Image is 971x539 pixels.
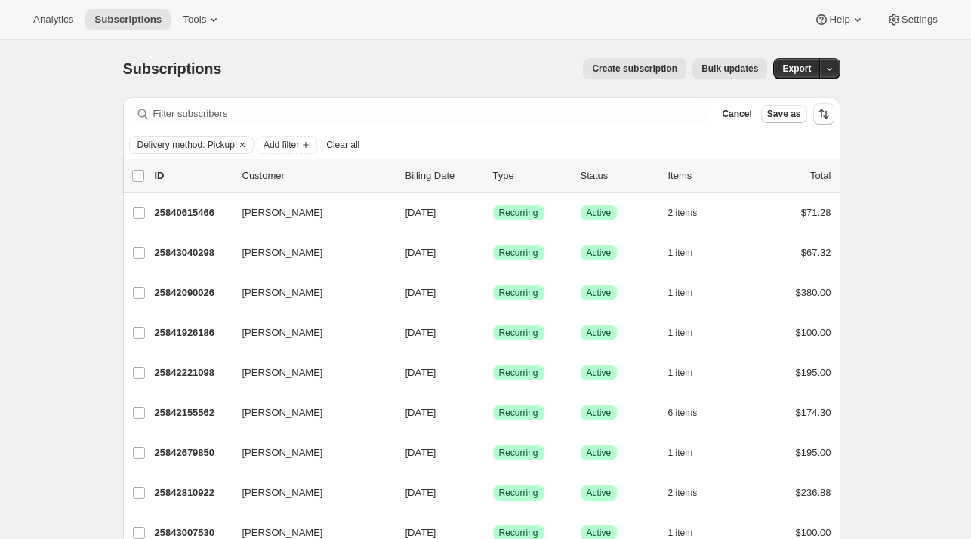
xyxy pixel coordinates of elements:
[722,108,751,120] span: Cancel
[499,447,538,459] span: Recurring
[233,281,384,305] button: [PERSON_NAME]
[499,247,538,259] span: Recurring
[692,58,767,79] button: Bulk updates
[326,139,359,151] span: Clear all
[796,287,831,298] span: $380.00
[155,402,831,423] div: 25842155562[PERSON_NAME][DATE]SuccessRecurringSuccessActive6 items$174.30
[233,321,384,345] button: [PERSON_NAME]
[155,242,831,263] div: 25843040298[PERSON_NAME][DATE]SuccessRecurringSuccessActive1 item$67.32
[499,287,538,299] span: Recurring
[493,168,569,183] div: Type
[902,14,938,26] span: Settings
[174,9,230,30] button: Tools
[155,205,230,220] p: 25840615466
[668,322,710,343] button: 1 item
[155,282,831,303] div: 25842090026[PERSON_NAME][DATE]SuccessRecurringSuccessActive1 item$380.00
[405,207,436,218] span: [DATE]
[33,14,73,26] span: Analytics
[153,103,707,125] input: Filter subscribers
[716,105,757,123] button: Cancel
[155,322,831,343] div: 25841926186[PERSON_NAME][DATE]SuccessRecurringSuccessActive1 item$100.00
[796,447,831,458] span: $195.00
[257,136,317,154] button: Add filter
[405,487,436,498] span: [DATE]
[810,168,831,183] p: Total
[155,168,831,183] div: IDCustomerBilling DateTypeStatusItemsTotal
[264,139,299,151] span: Add filter
[499,367,538,379] span: Recurring
[668,247,693,259] span: 1 item
[877,9,947,30] button: Settings
[155,168,230,183] p: ID
[829,14,849,26] span: Help
[813,103,834,125] button: Sort the results
[587,207,612,219] span: Active
[405,287,436,298] span: [DATE]
[668,367,693,379] span: 1 item
[773,58,820,79] button: Export
[94,14,162,26] span: Subscriptions
[85,9,171,30] button: Subscriptions
[155,442,831,464] div: 25842679850[PERSON_NAME][DATE]SuccessRecurringSuccessActive1 item$195.00
[242,405,323,420] span: [PERSON_NAME]
[155,482,831,504] div: 25842810922[PERSON_NAME][DATE]SuccessRecurringSuccessActive2 items$236.88
[499,207,538,219] span: Recurring
[233,201,384,225] button: [PERSON_NAME]
[233,481,384,505] button: [PERSON_NAME]
[668,202,714,223] button: 2 items
[155,325,230,340] p: 25841926186
[242,325,323,340] span: [PERSON_NAME]
[499,527,538,539] span: Recurring
[668,482,714,504] button: 2 items
[587,487,612,499] span: Active
[242,445,323,460] span: [PERSON_NAME]
[155,365,230,380] p: 25842221098
[668,442,710,464] button: 1 item
[796,367,831,378] span: $195.00
[24,9,82,30] button: Analytics
[405,247,436,258] span: [DATE]
[242,285,323,300] span: [PERSON_NAME]
[587,447,612,459] span: Active
[155,405,230,420] p: 25842155562
[405,168,481,183] p: Billing Date
[668,402,714,423] button: 6 items
[242,365,323,380] span: [PERSON_NAME]
[155,445,230,460] p: 25842679850
[587,327,612,339] span: Active
[592,63,677,75] span: Create subscription
[796,527,831,538] span: $100.00
[405,447,436,458] span: [DATE]
[701,63,758,75] span: Bulk updates
[668,487,698,499] span: 2 items
[581,168,656,183] p: Status
[668,362,710,383] button: 1 item
[668,287,693,299] span: 1 item
[805,9,874,30] button: Help
[155,362,831,383] div: 25842221098[PERSON_NAME][DATE]SuccessRecurringSuccessActive1 item$195.00
[668,447,693,459] span: 1 item
[796,327,831,338] span: $100.00
[587,287,612,299] span: Active
[242,168,393,183] p: Customer
[233,361,384,385] button: [PERSON_NAME]
[499,327,538,339] span: Recurring
[668,407,698,419] span: 6 items
[183,14,206,26] span: Tools
[796,407,831,418] span: $174.30
[587,247,612,259] span: Active
[499,487,538,499] span: Recurring
[761,105,807,123] button: Save as
[155,202,831,223] div: 25840615466[PERSON_NAME][DATE]SuccessRecurringSuccessActive2 items$71.28
[242,245,323,260] span: [PERSON_NAME]
[767,108,801,120] span: Save as
[668,527,693,539] span: 1 item
[155,285,230,300] p: 25842090026
[242,205,323,220] span: [PERSON_NAME]
[137,139,235,151] span: Delivery method: Pickup
[155,485,230,500] p: 25842810922
[587,407,612,419] span: Active
[405,527,436,538] span: [DATE]
[242,485,323,500] span: [PERSON_NAME]
[130,137,235,153] button: Delivery method: Pickup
